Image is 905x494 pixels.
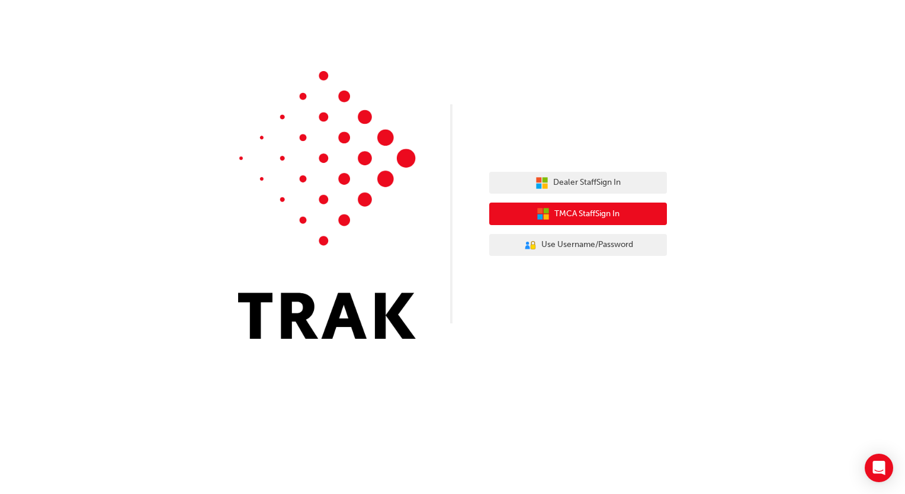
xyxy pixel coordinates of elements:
span: TMCA Staff Sign In [554,207,620,221]
button: Dealer StaffSign In [489,172,667,194]
button: Use Username/Password [489,234,667,256]
button: TMCA StaffSign In [489,203,667,225]
span: Use Username/Password [541,238,633,252]
img: Trak [238,71,416,339]
span: Dealer Staff Sign In [553,176,621,190]
div: Open Intercom Messenger [865,454,893,482]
